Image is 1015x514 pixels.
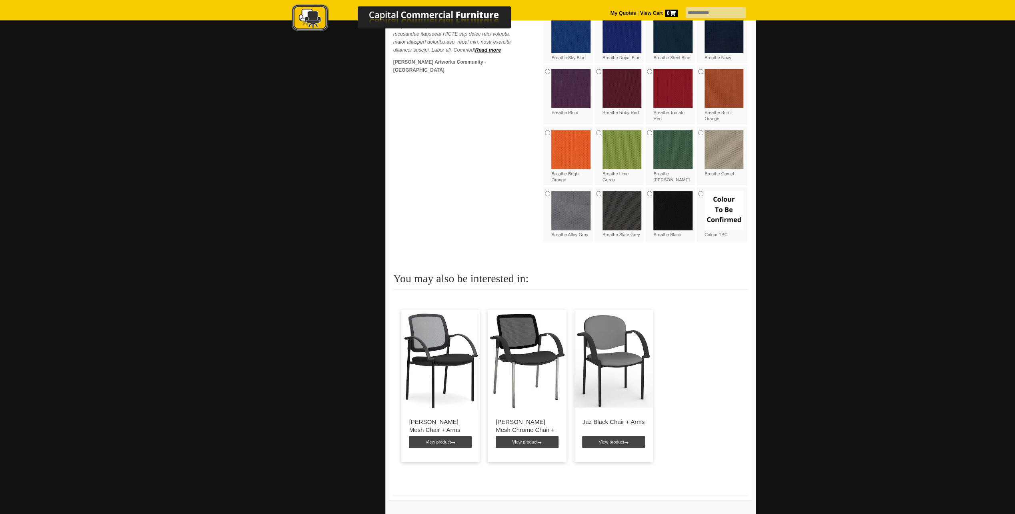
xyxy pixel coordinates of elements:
[705,130,744,169] img: Breathe Camel
[270,4,550,36] a: Capital Commercial Furniture Logo
[488,310,567,410] img: Eura Black Mesh Chrome Chair + Arms
[551,191,591,238] label: Breathe Alloy Grey
[393,273,748,290] h2: You may also be interested in:
[603,14,642,61] label: Breathe Royal Blue
[705,191,744,238] label: Colour TBC
[583,418,645,426] p: Jaz Black Chair + Arms
[603,130,642,183] label: Breathe Lime Green
[270,4,550,33] img: Capital Commercial Furniture Logo
[653,191,693,238] label: Breathe Black
[551,69,591,108] img: Breathe Plum
[551,130,591,169] img: Breathe Bright Orange
[653,69,693,108] img: Breathe Tomato Red
[603,14,642,53] img: Breathe Royal Blue
[705,69,744,122] label: Breathe Burnt Orange
[551,191,591,230] img: Breathe Alloy Grey
[653,14,693,53] img: Breathe Steel Blue
[603,191,642,230] img: Breathe Slate Grey
[551,14,591,53] img: Breathe Sky Blue
[705,191,744,230] img: Colour TBC
[640,10,678,16] strong: View Cart
[401,310,480,410] img: Eura Black Mesh Chair + Arms
[496,436,559,448] a: View product
[653,130,693,183] label: Breathe [PERSON_NAME]
[475,47,501,53] a: Read more
[603,69,642,116] label: Breathe Ruby Red
[653,69,693,122] label: Breathe Tomato Red
[551,14,591,61] label: Breathe Sky Blue
[603,130,642,169] img: Breathe Lime Green
[551,130,591,183] label: Breathe Bright Orange
[665,10,678,17] span: 0
[653,191,693,230] img: Breathe Black
[603,191,642,238] label: Breathe Slate Grey
[409,436,472,448] a: View product
[653,130,693,169] img: Breathe Fern Green
[705,14,744,61] label: Breathe Navy
[409,418,472,434] p: [PERSON_NAME] Mesh Chair + Arms
[582,436,645,448] a: View product
[575,310,653,410] img: Jaz Black Chair + Arms
[705,130,744,177] label: Breathe Camel
[653,14,693,61] label: Breathe Steel Blue
[611,10,636,16] a: My Quotes
[639,10,677,16] a: View Cart0
[393,58,521,74] p: [PERSON_NAME] Artworks Community - [GEOGRAPHIC_DATA]
[705,69,744,108] img: Breathe Burnt Orange
[705,14,744,53] img: Breathe Navy
[496,418,559,442] p: [PERSON_NAME] Mesh Chrome Chair + Arms
[551,69,591,116] label: Breathe Plum
[603,69,642,108] img: Breathe Ruby Red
